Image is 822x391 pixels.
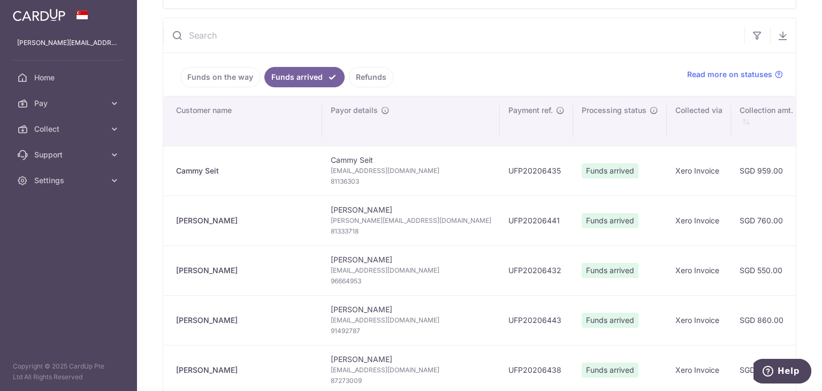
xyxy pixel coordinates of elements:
span: [EMAIL_ADDRESS][DOMAIN_NAME] [331,166,491,176]
td: Cammy Seit [322,146,500,195]
span: [EMAIL_ADDRESS][DOMAIN_NAME] [331,315,491,326]
span: 91492787 [331,326,491,336]
th: Payor details [322,96,500,146]
td: Xero Invoice [667,195,731,245]
th: Collection amt. : activate to sort column ascending [731,96,811,146]
td: UFP20206443 [500,295,573,345]
span: Home [34,72,105,83]
td: UFP20206441 [500,195,573,245]
span: [PERSON_NAME][EMAIL_ADDRESS][DOMAIN_NAME] [331,215,491,226]
span: Funds arrived [582,163,638,178]
img: CardUp [13,9,65,21]
a: Funds arrived [264,67,345,87]
div: [PERSON_NAME] [176,265,314,276]
span: Help [24,7,46,17]
input: Search [163,18,744,52]
div: Cammy Seit [176,166,314,176]
td: Xero Invoice [667,295,731,345]
span: Pay [34,98,105,109]
span: [EMAIL_ADDRESS][DOMAIN_NAME] [331,365,491,375]
span: Support [34,149,105,160]
a: Read more on statuses [687,69,783,80]
td: Xero Invoice [667,245,731,295]
th: Customer name [163,96,322,146]
th: Processing status [573,96,667,146]
span: Processing status [582,105,646,116]
span: 81136303 [331,176,491,187]
span: [EMAIL_ADDRESS][DOMAIN_NAME] [331,265,491,276]
td: UFP20206432 [500,245,573,295]
span: Read more on statuses [687,69,772,80]
span: Payment ref. [508,105,553,116]
a: Funds on the way [180,67,260,87]
span: Settings [34,175,105,186]
td: SGD 860.00 [731,295,811,345]
iframe: Opens a widget where you can find more information [753,359,811,386]
div: [PERSON_NAME] [176,315,314,326]
span: Funds arrived [582,363,638,378]
td: SGD 760.00 [731,195,811,245]
p: [PERSON_NAME][EMAIL_ADDRESS][DOMAIN_NAME] [17,37,120,48]
span: Collect [34,124,105,134]
td: [PERSON_NAME] [322,195,500,245]
div: [PERSON_NAME] [176,365,314,375]
th: Collected via [667,96,731,146]
span: Collection amt. [740,105,793,116]
td: [PERSON_NAME] [322,245,500,295]
td: Xero Invoice [667,146,731,195]
a: Refunds [349,67,393,87]
td: [PERSON_NAME] [322,295,500,345]
div: [PERSON_NAME] [176,215,314,226]
span: Funds arrived [582,263,638,278]
span: 96664953 [331,276,491,287]
td: SGD 959.00 [731,146,811,195]
span: Payor details [331,105,378,116]
span: 87273009 [331,375,491,386]
span: 81333718 [331,226,491,237]
th: Payment ref. [500,96,573,146]
span: Funds arrived [582,313,638,328]
span: Funds arrived [582,213,638,228]
td: SGD 550.00 [731,245,811,295]
td: UFP20206435 [500,146,573,195]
